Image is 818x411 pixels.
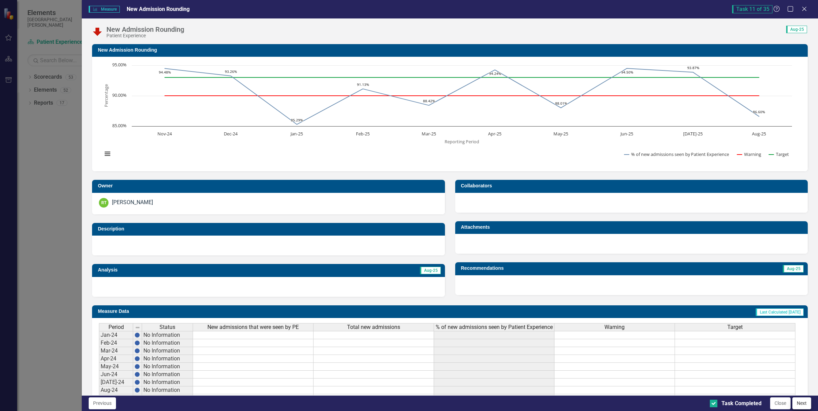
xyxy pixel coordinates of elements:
button: Show Target [769,151,789,157]
td: Aug-24 [99,386,133,394]
img: 8DAGhfEEPCf229AAAAAElFTkSuQmCC [135,325,140,330]
span: Last Calculated [DATE] [756,308,804,316]
button: Next [792,397,811,409]
img: BgCOk07PiH71IgAAAABJRU5ErkJggg== [135,364,140,369]
div: Task Completed [721,400,762,408]
td: No Information [142,379,193,386]
td: Apr-24 [99,355,133,363]
text: Apr-25 [488,131,501,137]
span: Aug-25 [786,26,807,33]
button: Show % of new admissions seen by Patient Experience [624,151,730,157]
text: Jan-25 [290,131,303,137]
text: 93.26% [225,69,237,74]
h3: Recommendations [461,266,690,271]
td: Feb-24 [99,339,133,347]
svg: Interactive chart [99,62,795,164]
span: Target [727,324,743,330]
text: 88.01% [555,101,567,106]
span: New Admission Rounding [127,6,190,12]
div: Chart. Highcharts interactive chart. [99,62,801,164]
div: Patient Experience [106,33,184,38]
span: Task 11 of 35 [732,5,772,13]
text: 90.00% [112,92,127,98]
g: Warning, line 2 of 3 with 10 data points. [164,94,761,97]
span: Aug-25 [420,267,441,274]
text: Mar-25 [422,131,436,137]
img: BgCOk07PiH71IgAAAABJRU5ErkJggg== [135,380,140,385]
span: Period [108,324,124,330]
span: Measure [89,6,120,13]
img: Below Plan [92,26,103,37]
text: Feb-25 [356,131,370,137]
text: 93.87% [687,65,699,70]
button: Previous [89,397,116,409]
text: 86.60% [753,109,765,114]
text: 95.00% [112,62,127,68]
text: Reporting Period [445,138,479,145]
td: No Information [142,339,193,347]
g: Target, line 3 of 3 with 10 data points. [164,76,761,79]
text: [DATE]-25 [683,131,703,137]
text: 91.13% [357,82,369,87]
td: No Information [142,347,193,355]
text: Aug-25 [752,131,766,137]
text: Jun-25 [620,131,633,137]
span: Status [159,324,175,330]
td: No Information [142,331,193,339]
td: Mar-24 [99,347,133,355]
td: Jun-24 [99,371,133,379]
span: Total new admissions [347,324,400,330]
text: Nov-24 [157,131,172,137]
h3: New Admission Rounding [98,48,804,53]
button: Close [770,397,791,409]
text: Percentage [103,84,109,107]
text: 85.00% [112,122,127,129]
h3: Analysis [98,267,262,273]
img: BgCOk07PiH71IgAAAABJRU5ErkJggg== [135,356,140,361]
span: % of new admissions seen by Patient Experience [436,324,553,330]
img: BgCOk07PiH71IgAAAABJRU5ErkJggg== [135,348,140,354]
img: BgCOk07PiH71IgAAAABJRU5ErkJggg== [135,372,140,377]
td: No Information [142,363,193,371]
img: BgCOk07PiH71IgAAAABJRU5ErkJggg== [135,332,140,338]
text: 94.50% [621,70,633,75]
img: BgCOk07PiH71IgAAAABJRU5ErkJggg== [135,387,140,393]
td: Jan-24 [99,331,133,339]
text: 88.42% [423,98,435,103]
div: [PERSON_NAME] [112,199,153,207]
div: RT [99,198,108,208]
h3: Description [98,226,442,231]
td: No Information [142,371,193,379]
button: View chart menu, Chart [103,149,112,159]
h3: Attachments [461,225,805,230]
img: BgCOk07PiH71IgAAAABJRU5ErkJggg== [135,340,140,346]
td: No Information [142,394,193,402]
span: New admissions that were seen by PE [207,324,299,330]
td: No Information [142,355,193,363]
text: Dec-24 [224,131,238,137]
span: Warning [604,324,625,330]
td: No Information [142,386,193,394]
text: 94.48% [159,70,171,75]
h3: Owner [98,183,442,188]
img: BgCOk07PiH71IgAAAABJRU5ErkJggg== [135,395,140,401]
text: 85.29% [291,118,303,122]
h3: Collaborators [461,183,805,188]
td: May-24 [99,363,133,371]
td: Sep-24 [99,394,133,402]
text: 94.24% [489,71,501,76]
span: Aug-25 [783,265,804,273]
text: May-25 [553,131,568,137]
div: New Admission Rounding [106,26,184,33]
td: [DATE]-24 [99,379,133,386]
h3: Measure Data [98,309,374,314]
button: Show Warning [737,151,762,157]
